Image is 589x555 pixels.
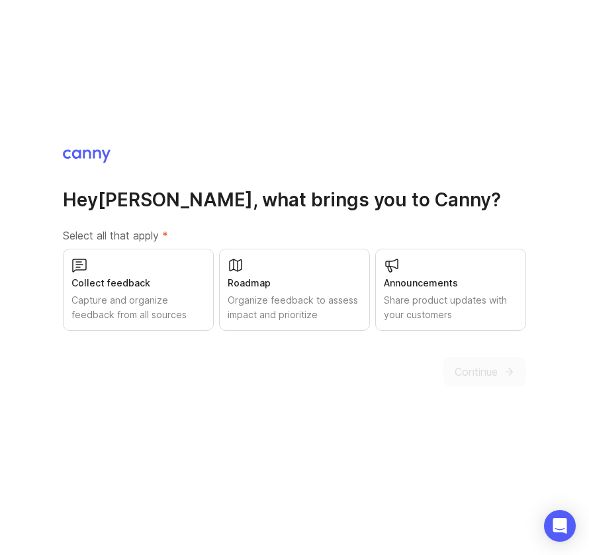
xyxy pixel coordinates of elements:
[384,276,518,290] div: Announcements
[63,149,111,163] img: Canny Home
[228,293,361,322] div: Organize feedback to assess impact and prioritize
[219,249,370,331] button: RoadmapOrganize feedback to assess impact and prioritize
[63,228,526,243] label: Select all that apply
[63,249,214,331] button: Collect feedbackCapture and organize feedback from all sources
[71,293,205,322] div: Capture and organize feedback from all sources
[544,510,576,542] div: Open Intercom Messenger
[384,293,518,322] div: Share product updates with your customers
[63,188,526,212] h1: Hey [PERSON_NAME] , what brings you to Canny?
[228,276,361,290] div: Roadmap
[71,276,205,290] div: Collect feedback
[375,249,526,331] button: AnnouncementsShare product updates with your customers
